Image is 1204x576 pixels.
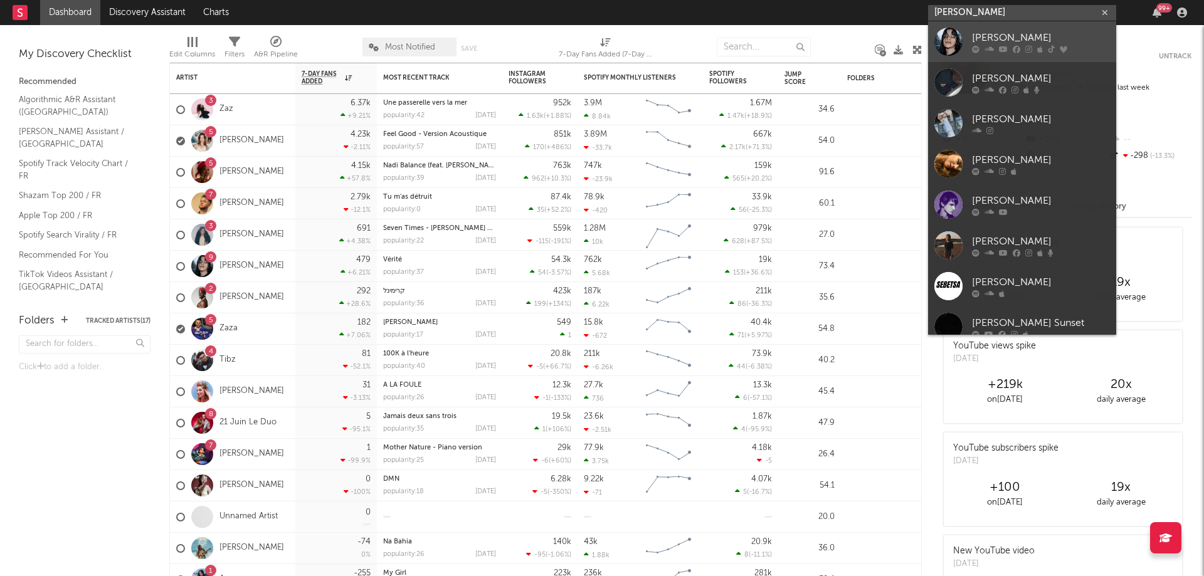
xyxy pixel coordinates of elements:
[475,144,496,150] div: [DATE]
[551,350,571,358] div: 20.8k
[546,144,569,151] span: +486 %
[341,268,371,276] div: +6.21 %
[343,394,371,402] div: -3.13 %
[551,238,569,245] span: -191 %
[732,175,744,182] span: 565
[553,287,571,295] div: 423k
[751,475,772,483] div: 4.07k
[383,112,425,119] div: popularity: 42
[366,412,371,421] div: 5
[219,449,284,459] a: [PERSON_NAME]
[640,94,697,125] svg: Chart title
[752,350,772,358] div: 73.9k
[19,125,138,150] a: [PERSON_NAME] Assistant / [GEOGRAPHIC_DATA]
[383,394,425,401] div: popularity: 26
[339,237,371,245] div: +4.38 %
[383,319,438,326] a: [PERSON_NAME]
[475,112,496,119] div: [DATE]
[534,394,571,402] div: ( )
[383,288,496,295] div: קרימינל
[383,426,424,432] div: popularity: 35
[542,395,549,402] span: -1
[947,392,1063,407] div: on [DATE]
[640,345,697,376] svg: Chart title
[383,131,487,138] a: Feel Good - Version Acoustique
[19,335,150,353] input: Search for folders...
[972,152,1110,167] div: [PERSON_NAME]
[751,318,772,327] div: 40.4k
[339,300,371,308] div: +28.6 %
[383,194,432,201] a: Tu m'as détruit
[953,442,1059,455] div: YouTube subscribers spike
[475,394,496,401] div: [DATE]
[847,75,941,82] div: Folders
[219,104,233,115] a: Zaz
[383,175,425,182] div: popularity: 39
[748,301,770,308] span: -36.3 %
[972,30,1110,45] div: [PERSON_NAME]
[343,362,371,370] div: -52.1 %
[19,248,138,262] a: Recommended For You
[972,193,1110,208] div: [PERSON_NAME]
[584,269,610,277] div: 5.68k
[475,457,496,464] div: [DATE]
[254,47,298,62] div: A&R Pipeline
[928,5,1116,21] input: Search for artists
[640,439,697,470] svg: Chart title
[530,268,571,276] div: ( )
[784,290,835,305] div: 35.6
[928,266,1116,306] a: [PERSON_NAME]
[972,71,1110,86] div: [PERSON_NAME]
[584,74,678,81] div: Spotify Monthly Listeners
[584,206,608,214] div: -420
[475,206,496,213] div: [DATE]
[1108,132,1191,148] div: --
[928,184,1116,225] a: [PERSON_NAME]
[19,189,138,202] a: Shazam Top 200 / FR
[747,364,770,370] span: -6.38 %
[752,444,772,452] div: 4.18k
[584,287,601,295] div: 187k
[357,318,371,327] div: 182
[784,228,835,243] div: 27.0
[784,71,816,86] div: Jump Score
[19,268,138,293] a: TikTok Videos Assistant / [GEOGRAPHIC_DATA]
[729,362,772,370] div: ( )
[584,144,612,152] div: -33.7k
[584,412,604,421] div: 23.6k
[533,456,571,464] div: ( )
[351,99,371,107] div: 6.37k
[784,353,835,368] div: 40.2
[537,207,544,214] span: 35
[928,306,1116,347] a: [PERSON_NAME] Sunset
[383,238,424,244] div: popularity: 22
[254,31,298,68] div: A&R Pipeline
[528,362,571,370] div: ( )
[224,31,245,68] div: Filters
[542,426,546,433] span: 1
[383,144,424,150] div: popularity: 57
[753,224,772,233] div: 979k
[19,93,138,118] a: Algorithmic A&R Assistant ([GEOGRAPHIC_DATA])
[584,457,609,465] div: 3.75k
[557,318,571,327] div: 549
[743,395,747,402] span: 6
[721,143,772,151] div: ( )
[584,300,610,308] div: 6.22k
[731,206,772,214] div: ( )
[928,144,1116,184] a: [PERSON_NAME]
[568,332,571,339] span: 1
[545,364,569,370] span: +66.7 %
[383,162,502,169] a: Nadi Balance (feat. [PERSON_NAME])
[219,292,284,303] a: [PERSON_NAME]
[640,219,697,251] svg: Chart title
[344,143,371,151] div: -2.11 %
[1148,153,1175,160] span: -13.3 %
[733,270,744,276] span: 153
[475,426,496,432] div: [DATE]
[19,75,150,90] div: Recommended
[640,251,697,282] svg: Chart title
[1156,3,1172,13] div: 99 +
[953,455,1059,468] div: [DATE]
[383,131,496,138] div: Feel Good - Version Acoustique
